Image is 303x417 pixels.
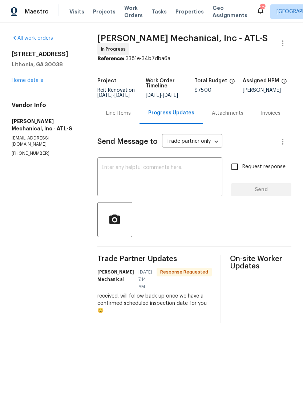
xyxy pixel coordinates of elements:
div: 3381e-34b7dba6a [97,55,291,62]
span: [DATE] [146,93,161,98]
h5: Total Budget [194,78,227,83]
h5: [PERSON_NAME] Mechanical, Inc - ATL-S [12,118,80,132]
span: Reit Renovation [97,88,135,98]
div: Trade partner only [162,136,222,148]
span: Send Message to [97,138,158,145]
span: In Progress [101,46,129,53]
div: received. will follow back up once we have a confirmed scheduled inspection date for you 😊 [97,292,212,314]
h5: Project [97,78,116,83]
h6: [PERSON_NAME] Mechanical [97,268,134,283]
span: [DATE] [163,93,178,98]
span: Trade Partner Updates [97,255,212,263]
span: Tasks [151,9,167,14]
span: $75.00 [194,88,211,93]
span: [DATE] 7:14 AM [138,268,152,290]
div: Invoices [261,110,280,117]
div: Progress Updates [148,109,194,117]
a: All work orders [12,36,53,41]
span: The hpm assigned to this work order. [281,78,287,88]
h5: Lithonia, GA 30038 [12,61,80,68]
span: [DATE] [97,93,113,98]
div: Line Items [106,110,131,117]
p: [EMAIL_ADDRESS][DOMAIN_NAME] [12,135,80,147]
b: Reference: [97,56,124,61]
span: Visits [69,8,84,15]
span: Request response [242,163,286,171]
span: - [146,93,178,98]
span: [PERSON_NAME] Mechanical, Inc - ATL-S [97,34,268,43]
span: Work Orders [124,4,143,19]
a: Home details [12,78,43,83]
span: On-site Worker Updates [230,255,291,270]
span: Geo Assignments [213,4,247,19]
p: [PHONE_NUMBER] [12,150,80,157]
div: 109 [260,4,265,12]
span: - [97,93,130,98]
h5: Work Order Timeline [146,78,194,88]
div: Attachments [212,110,243,117]
h2: [STREET_ADDRESS] [12,51,80,58]
span: [DATE] [114,93,130,98]
h4: Vendor Info [12,102,80,109]
span: Projects [93,8,116,15]
span: Properties [175,8,204,15]
span: Maestro [25,8,49,15]
div: [PERSON_NAME] [243,88,291,93]
span: Response Requested [157,268,211,276]
h5: Assigned HPM [243,78,279,83]
span: The total cost of line items that have been proposed by Opendoor. This sum includes line items th... [229,78,235,88]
